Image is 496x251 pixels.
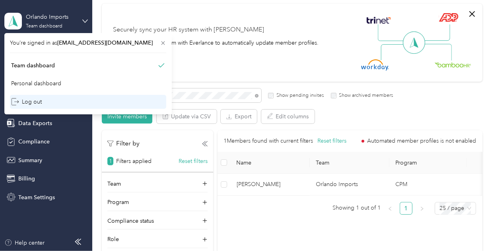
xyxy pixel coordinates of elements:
[221,110,257,124] button: Export
[107,198,129,206] p: Program
[113,39,319,47] div: Integrate your HR system with Everlance to automatically update member profiles.
[57,39,153,46] span: [EMAIL_ADDRESS][DOMAIN_NAME]
[26,24,62,29] div: Team dashboard
[224,137,313,145] p: 1 Members found with current filters
[381,44,408,60] img: Line Left Down
[451,206,496,251] iframe: Everlance-gr Chat Button Frame
[416,202,428,215] li: Next Page
[317,137,346,145] button: Reset filters
[440,202,471,214] span: 25 / page
[18,175,35,183] span: Billing
[10,39,166,47] span: You’re signed in as
[107,180,121,188] p: Team
[261,110,315,124] button: Edit columns
[389,152,467,174] th: Program
[361,59,389,71] img: Workday
[116,157,152,165] p: Filters applied
[424,44,452,61] img: Line Right Down
[274,92,324,99] label: Show pending invites
[230,174,310,196] td: Amy Dutcher
[389,174,467,196] td: CPM
[400,202,412,214] a: 1
[367,138,476,144] span: Automated member profiles is not enabled
[157,110,217,124] button: Update via CSV
[439,13,458,22] img: ADP
[11,98,42,106] div: Log out
[384,202,397,215] li: Previous Page
[378,24,406,41] img: Line Left Up
[107,139,140,149] p: Filter by
[310,152,389,174] th: Team
[237,159,303,166] span: Name
[400,202,412,215] li: 1
[107,235,119,243] p: Role
[416,202,428,215] button: right
[333,202,381,214] span: Showing 1 out of 1
[179,157,208,165] button: Reset filters
[435,62,471,67] img: BambooHR
[11,61,55,70] div: Team dashboard
[420,206,424,211] span: right
[18,119,52,127] span: Data Exports
[388,206,393,211] span: left
[113,25,264,35] div: Securely sync your HR system with [PERSON_NAME]
[18,193,55,202] span: Team Settings
[365,15,393,26] img: Trinet
[102,110,152,124] button: Invite members
[18,137,50,146] span: Compliance
[107,157,113,165] span: 1
[237,180,303,189] span: [PERSON_NAME]
[384,202,397,215] button: left
[435,202,476,215] div: Page Size
[18,156,42,165] span: Summary
[310,174,389,196] td: Orlando Imports
[422,24,450,41] img: Line Right Up
[4,239,45,247] button: Help center
[11,79,61,88] div: Personal dashboard
[26,13,76,21] div: Orlando Imports
[230,152,310,174] th: Name
[337,92,393,99] label: Show archived members
[107,217,154,225] p: Compliance status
